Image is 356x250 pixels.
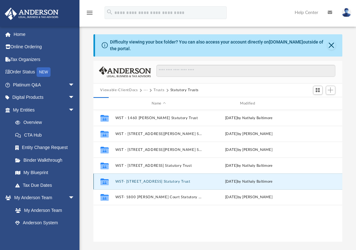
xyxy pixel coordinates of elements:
[9,129,84,141] a: CTA Hub
[96,101,112,106] div: id
[295,101,339,106] div: id
[326,86,335,95] button: Add
[205,101,292,106] div: Modified
[4,192,81,204] a: My Anderson Teamarrow_drop_down
[86,12,93,17] a: menu
[144,87,148,93] button: ···
[115,195,202,199] button: WST- 1800 [PERSON_NAME] Court Statutory Trust
[4,28,84,41] a: Home
[342,8,351,17] img: User Pic
[205,195,292,200] div: [DATE] by [PERSON_NAME]
[9,166,81,179] a: My Blueprint
[110,39,327,52] div: Difficulty viewing your box folder? You can also access your account directly on outside of the p...
[156,65,335,77] input: Search files and folders
[4,66,84,79] a: Order StatusNEW
[205,147,292,153] div: by [PERSON_NAME]
[327,41,336,50] button: Close
[68,91,81,104] span: arrow_drop_down
[68,192,81,205] span: arrow_drop_down
[205,115,292,121] div: [DATE] by Nathaly Baltimore
[9,141,84,154] a: Entity Change Request
[100,87,138,93] button: Viewable-ClientDocs
[37,67,51,77] div: NEW
[170,87,199,93] button: Statutory Trusts
[115,179,202,184] button: WST- [STREET_ADDRESS] Statutory Trust
[4,91,84,104] a: Digital Productsarrow_drop_down
[106,9,113,16] i: search
[269,39,303,44] a: [DOMAIN_NAME]
[313,86,323,95] button: Switch to Grid View
[115,101,202,106] div: Name
[115,132,202,136] button: WST - [STREET_ADDRESS][PERSON_NAME] Statutory Trust
[205,163,292,169] div: [DATE] by Nathaly Baltimore
[4,53,84,66] a: Tax Organizers
[115,164,202,168] button: WST - [STREET_ADDRESS] Statutory Trust
[68,104,81,117] span: arrow_drop_down
[86,9,93,17] i: menu
[9,204,78,217] a: My Anderson Team
[9,179,84,192] a: Tax Due Dates
[9,217,81,229] a: Anderson System
[205,179,292,185] div: [DATE] by Nathaly Baltimore
[205,131,292,137] div: [DATE] by [PERSON_NAME]
[4,78,84,91] a: Platinum Q&Aarrow_drop_down
[68,78,81,91] span: arrow_drop_down
[9,154,84,166] a: Binder Walkthrough
[115,148,202,152] button: WST - [STREET_ADDRESS][PERSON_NAME] Statutory Trust
[115,116,202,120] button: WST - 1460 [PERSON_NAME] Statutory Trust
[4,104,84,116] a: My Entitiesarrow_drop_down
[93,110,342,241] div: grid
[4,41,84,53] a: Online Ordering
[9,116,84,129] a: Overview
[3,8,60,20] img: Anderson Advisors Platinum Portal
[154,87,164,93] button: Trusts
[225,148,237,152] span: [DATE]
